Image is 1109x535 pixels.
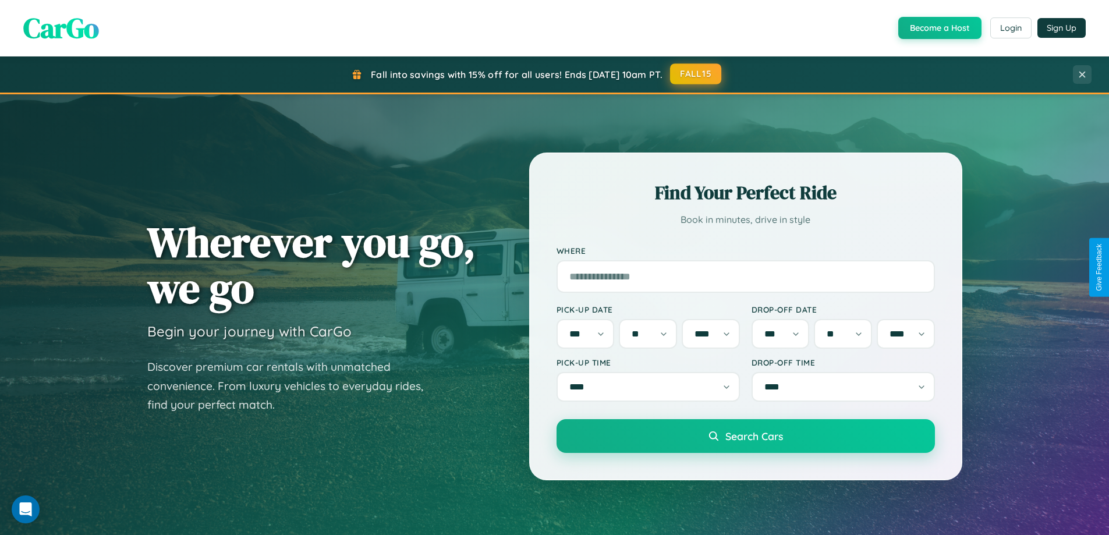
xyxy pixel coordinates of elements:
span: CarGo [23,9,99,47]
button: Search Cars [557,419,935,453]
p: Book in minutes, drive in style [557,211,935,228]
label: Pick-up Time [557,357,740,367]
label: Drop-off Time [752,357,935,367]
span: Fall into savings with 15% off for all users! Ends [DATE] 10am PT. [371,69,662,80]
button: Sign Up [1037,18,1086,38]
span: Search Cars [725,430,783,442]
label: Where [557,246,935,256]
p: Discover premium car rentals with unmatched convenience. From luxury vehicles to everyday rides, ... [147,357,438,414]
button: Become a Host [898,17,982,39]
h1: Wherever you go, we go [147,219,476,311]
h2: Find Your Perfect Ride [557,180,935,206]
div: Open Intercom Messenger [12,495,40,523]
div: Give Feedback [1095,244,1103,291]
button: Login [990,17,1032,38]
h3: Begin your journey with CarGo [147,323,352,340]
button: FALL15 [670,63,721,84]
label: Pick-up Date [557,304,740,314]
label: Drop-off Date [752,304,935,314]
